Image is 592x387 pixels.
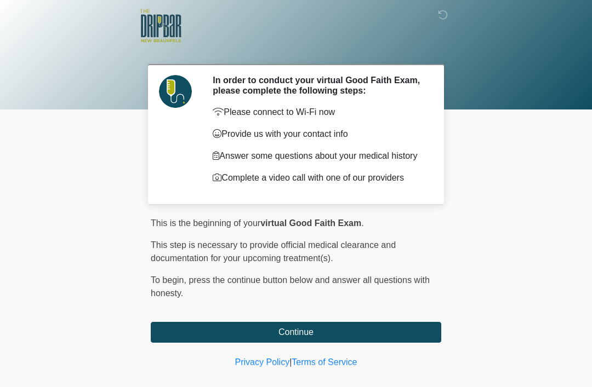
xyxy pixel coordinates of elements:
p: Provide us with your contact info [213,128,425,141]
strong: virtual Good Faith Exam [260,218,361,228]
a: Terms of Service [292,357,357,367]
h2: In order to conduct your virtual Good Faith Exam, please complete the following steps: [213,75,425,96]
a: | [289,357,292,367]
button: Continue [151,322,441,343]
span: . [361,218,363,228]
p: Please connect to Wi-Fi now [213,106,425,119]
img: The DRIPBaR - New Braunfels Logo [140,8,181,44]
p: Answer some questions about your medical history [213,149,425,163]
img: Agent Avatar [159,75,192,108]
span: To begin, [151,275,189,285]
a: Privacy Policy [235,357,290,367]
span: press the continue button below and answer all questions with honesty. [151,275,430,298]
span: This step is necessary to provide official medical clearance and documentation for your upcoming ... [151,240,396,263]
span: This is the beginning of your [151,218,260,228]
p: Complete a video call with one of our providers [213,171,425,184]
